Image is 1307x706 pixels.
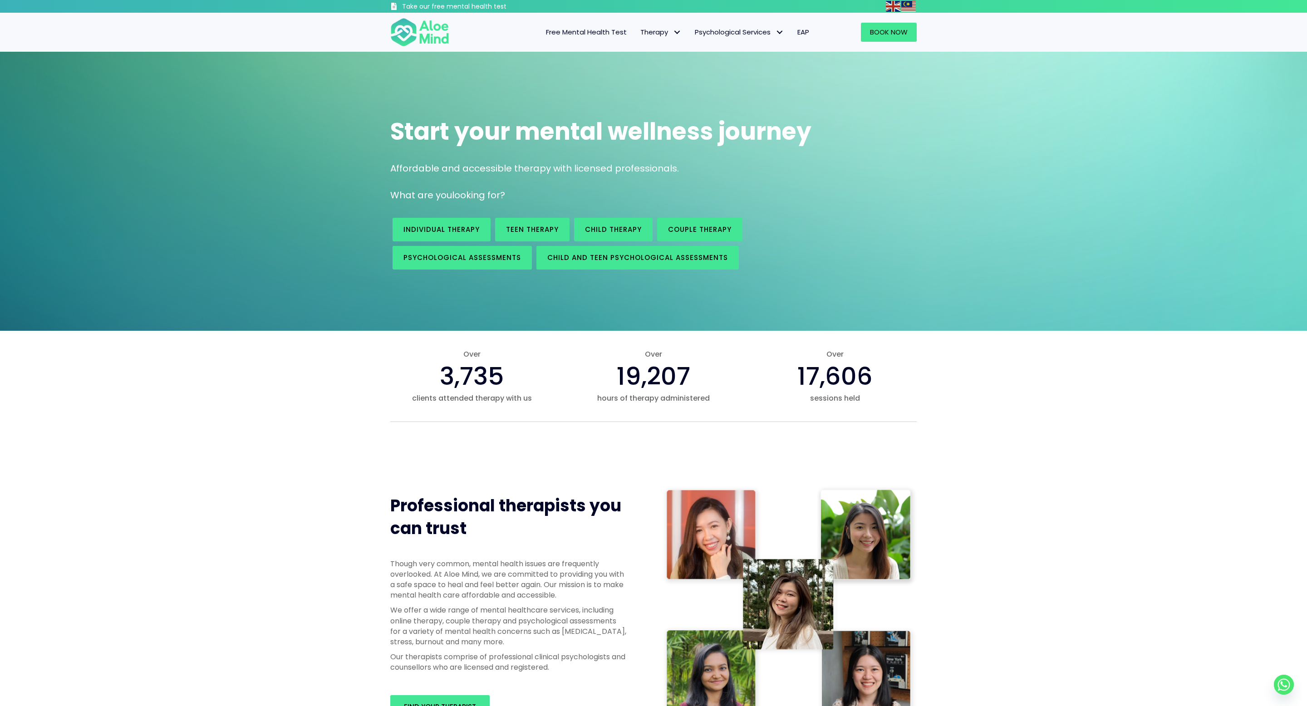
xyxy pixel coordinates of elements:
[440,359,504,393] span: 3,735
[695,27,784,37] span: Psychological Services
[452,189,505,201] span: looking for?
[572,393,735,403] span: hours of therapy administered
[390,652,626,672] p: Our therapists comprise of professional clinical psychologists and counsellors who are licensed a...
[390,189,452,201] span: What are you
[791,23,816,42] a: EAP
[506,225,559,234] span: Teen Therapy
[390,393,554,403] span: clients attended therapy with us
[495,218,570,241] a: Teen Therapy
[390,115,811,148] span: Start your mental wellness journey
[797,27,809,37] span: EAP
[668,225,732,234] span: Couple therapy
[390,2,555,13] a: Take our free mental health test
[640,27,681,37] span: Therapy
[536,246,739,270] a: Child and Teen Psychological assessments
[393,246,532,270] a: Psychological assessments
[657,218,742,241] a: Couple therapy
[1274,675,1294,695] a: Whatsapp
[886,1,900,12] img: en
[617,359,690,393] span: 19,207
[390,349,554,359] span: Over
[670,26,683,39] span: Therapy: submenu
[773,26,786,39] span: Psychological Services: submenu
[390,162,917,175] p: Affordable and accessible therapy with licensed professionals.
[585,225,642,234] span: Child Therapy
[403,253,521,262] span: Psychological assessments
[393,218,491,241] a: Individual therapy
[546,27,627,37] span: Free Mental Health Test
[390,494,621,540] span: Professional therapists you can trust
[634,23,688,42] a: TherapyTherapy: submenu
[753,393,917,403] span: sessions held
[901,1,916,12] img: ms
[402,2,555,11] h3: Take our free mental health test
[861,23,917,42] a: Book Now
[572,349,735,359] span: Over
[870,27,908,37] span: Book Now
[797,359,873,393] span: 17,606
[461,23,816,42] nav: Menu
[901,1,917,11] a: Malay
[403,225,480,234] span: Individual therapy
[547,253,728,262] span: Child and Teen Psychological assessments
[688,23,791,42] a: Psychological ServicesPsychological Services: submenu
[886,1,901,11] a: English
[753,349,917,359] span: Over
[539,23,634,42] a: Free Mental Health Test
[390,605,626,647] p: We offer a wide range of mental healthcare services, including online therapy, couple therapy and...
[390,17,449,47] img: Aloe mind Logo
[574,218,653,241] a: Child Therapy
[390,559,626,601] p: Though very common, mental health issues are frequently overlooked. At Aloe Mind, we are committe...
